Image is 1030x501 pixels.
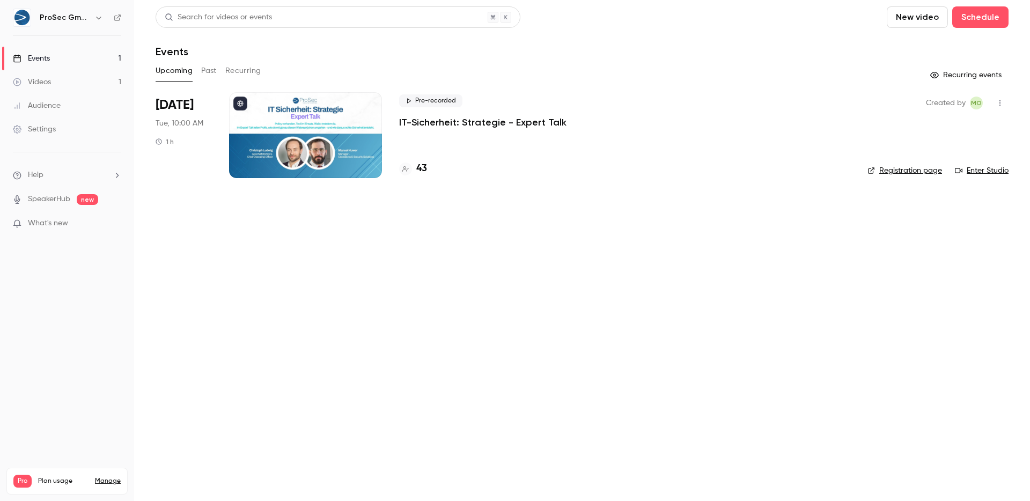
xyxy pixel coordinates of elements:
[952,6,1009,28] button: Schedule
[971,97,982,109] span: MO
[867,165,942,176] a: Registration page
[95,477,121,485] a: Manage
[156,97,194,114] span: [DATE]
[156,45,188,58] h1: Events
[416,161,427,176] h4: 43
[165,12,272,23] div: Search for videos or events
[925,67,1009,84] button: Recurring events
[13,53,50,64] div: Events
[156,118,203,129] span: Tue, 10:00 AM
[108,219,121,229] iframe: Noticeable Trigger
[926,97,966,109] span: Created by
[13,77,51,87] div: Videos
[13,100,61,111] div: Audience
[399,94,462,107] span: Pre-recorded
[399,116,566,129] a: IT-Sicherheit: Strategie - Expert Talk
[156,92,212,178] div: Sep 23 Tue, 10:00 AM (Europe/Berlin)
[156,62,193,79] button: Upcoming
[77,194,98,205] span: new
[156,137,174,146] div: 1 h
[201,62,217,79] button: Past
[970,97,983,109] span: MD Operative
[955,165,1009,176] a: Enter Studio
[887,6,948,28] button: New video
[28,218,68,229] span: What's new
[13,124,56,135] div: Settings
[13,170,121,181] li: help-dropdown-opener
[13,475,32,488] span: Pro
[28,170,43,181] span: Help
[225,62,261,79] button: Recurring
[399,161,427,176] a: 43
[13,9,31,26] img: ProSec GmbH
[38,477,89,485] span: Plan usage
[28,194,70,205] a: SpeakerHub
[40,12,90,23] h6: ProSec GmbH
